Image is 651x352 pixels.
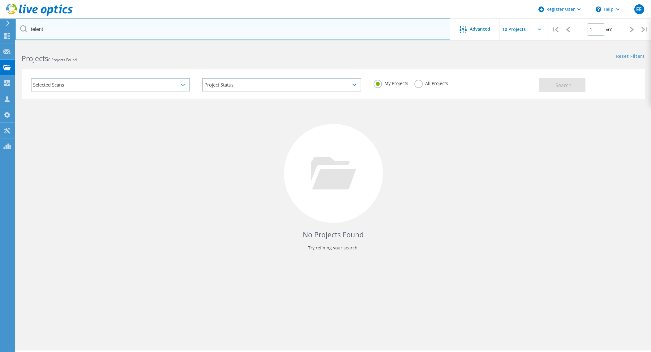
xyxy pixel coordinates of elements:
span: Search [555,82,572,89]
div: Project Status [202,78,361,91]
label: My Projects [374,80,408,86]
svg: \n [596,6,601,12]
h4: No Projects Found [28,230,639,240]
a: Live Optics Dashboard [6,13,73,17]
div: Selected Scans [31,78,190,91]
span: Advanced [470,27,490,31]
div: | [638,19,651,40]
span: 0 Projects Found [48,57,77,62]
b: Projects [22,53,48,63]
p: Try refining your search. [28,243,639,253]
label: All Projects [414,80,448,86]
span: EE [636,7,642,12]
div: | [549,19,562,40]
a: Reset Filters [616,54,645,59]
input: Search projects by name, owner, ID, company, etc [15,19,450,40]
span: of 0 [606,27,612,32]
button: Search [539,78,585,92]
